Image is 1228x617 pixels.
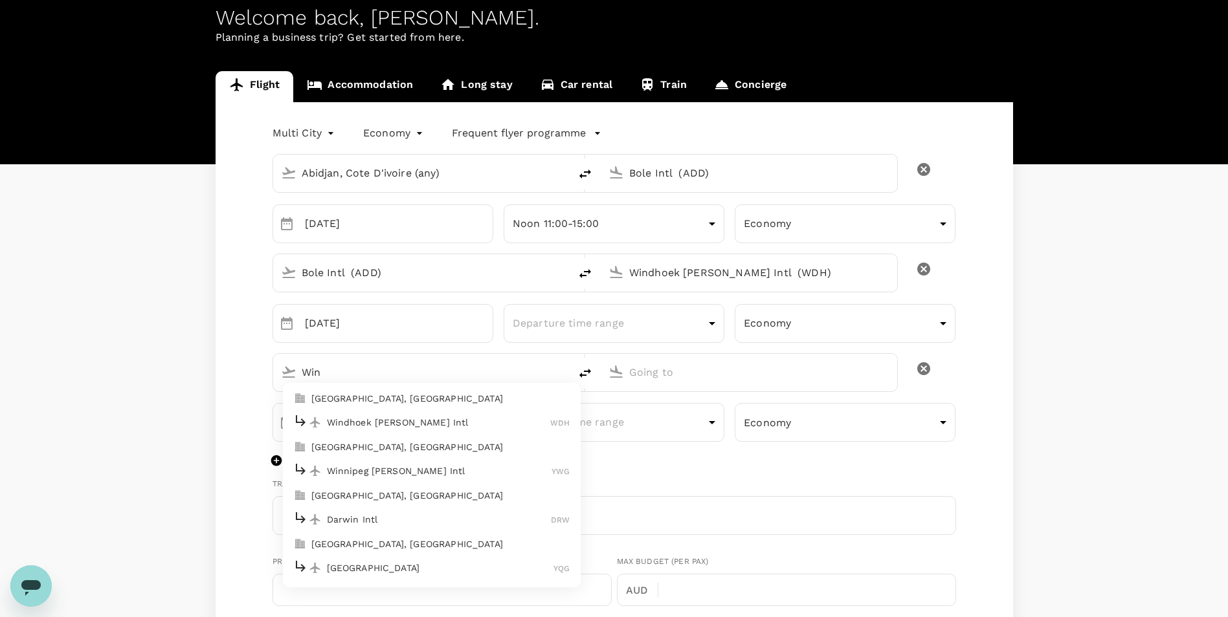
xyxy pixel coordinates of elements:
[327,513,552,526] p: Darwin Intl
[551,515,570,525] span: DRW
[908,254,939,285] button: delete
[735,307,955,340] div: Economy
[10,565,52,607] iframe: Button to launch messaging window
[908,154,939,185] button: delete
[452,125,586,141] p: Frequent flyer programme
[309,416,322,429] img: flight-icon
[908,353,939,384] button: delete
[550,418,570,428] span: WDH
[274,211,300,237] button: Choose date, selected date is Sep 27, 2025
[617,556,956,568] div: Max Budget (per pax)
[216,6,1013,30] div: Welcome back , [PERSON_NAME] .
[311,392,570,405] p: [GEOGRAPHIC_DATA], [GEOGRAPHIC_DATA]
[626,71,700,102] a: Train
[273,556,612,568] div: Preferred Airlines
[311,440,570,453] p: [GEOGRAPHIC_DATA], [GEOGRAPHIC_DATA]
[327,561,554,574] p: [GEOGRAPHIC_DATA]
[427,71,526,102] a: Long stay
[735,406,955,438] div: Economy
[504,307,724,340] div: Departure time range
[293,440,306,453] img: city-icon
[526,71,627,102] a: Car rental
[504,406,724,439] div: Departure time range
[888,371,891,373] button: Open
[273,478,956,491] div: Travellers
[452,125,601,141] button: Frequent flyer programme
[305,304,493,343] input: Travel date
[293,71,427,102] a: Accommodation
[309,561,322,574] img: flight-icon
[273,454,332,467] button: Add flight
[274,310,300,336] button: Choose date, selected date is Sep 28, 2025
[504,208,724,240] div: Noon 11:00-15:00
[513,316,704,331] p: Departure time range
[309,464,322,477] img: flight-icon
[293,537,306,550] img: city-icon
[629,163,870,183] input: Going to
[552,467,570,476] span: YWG
[309,513,322,526] img: flight-icon
[302,263,542,283] input: Depart from
[570,258,601,289] button: delete
[327,464,552,477] p: Winnipeg [PERSON_NAME] Intl
[363,123,426,144] div: Economy
[274,409,300,435] button: Choose date, selected date is Sep 28, 2025
[700,71,800,102] a: Concierge
[553,564,570,573] span: YQG
[302,362,542,382] input: Depart from
[570,358,601,389] button: delete
[561,171,563,174] button: Open
[293,392,306,405] img: city-icon
[570,158,601,189] button: delete
[327,416,551,429] p: Windhoek [PERSON_NAME] Intl
[216,30,1013,45] p: Planning a business trip? Get started from here.
[216,71,294,102] a: Flight
[273,123,338,144] div: Multi City
[513,415,704,430] p: Departure time range
[305,204,493,243] input: Travel date
[735,208,955,240] div: Economy
[888,271,891,274] button: Open
[626,583,658,598] p: AUD
[311,489,570,502] p: [GEOGRAPHIC_DATA], [GEOGRAPHIC_DATA]
[561,271,563,274] button: Open
[561,371,563,373] button: Close
[629,263,870,283] input: Going to
[293,489,306,502] img: city-icon
[302,163,542,183] input: Depart from
[311,537,570,550] p: [GEOGRAPHIC_DATA], [GEOGRAPHIC_DATA]
[888,171,891,174] button: Open
[629,362,870,382] input: Going to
